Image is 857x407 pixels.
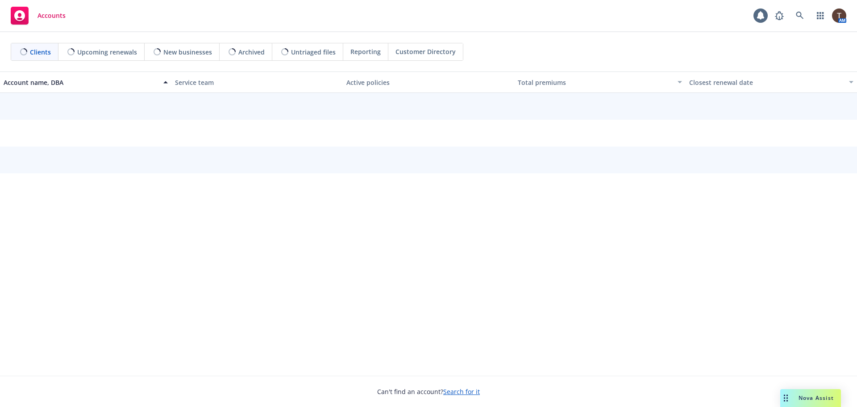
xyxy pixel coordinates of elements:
[30,47,51,57] span: Clients
[4,78,158,87] div: Account name, DBA
[780,389,841,407] button: Nova Assist
[689,78,844,87] div: Closest renewal date
[350,47,381,56] span: Reporting
[395,47,456,56] span: Customer Directory
[175,78,339,87] div: Service team
[37,12,66,19] span: Accounts
[343,71,514,93] button: Active policies
[163,47,212,57] span: New businesses
[346,78,511,87] div: Active policies
[443,387,480,396] a: Search for it
[238,47,265,57] span: Archived
[770,7,788,25] a: Report a Bug
[77,47,137,57] span: Upcoming renewals
[377,387,480,396] span: Can't find an account?
[780,389,791,407] div: Drag to move
[811,7,829,25] a: Switch app
[291,47,336,57] span: Untriaged files
[832,8,846,23] img: photo
[171,71,343,93] button: Service team
[514,71,686,93] button: Total premiums
[799,394,834,402] span: Nova Assist
[518,78,672,87] div: Total premiums
[7,3,69,28] a: Accounts
[791,7,809,25] a: Search
[686,71,857,93] button: Closest renewal date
